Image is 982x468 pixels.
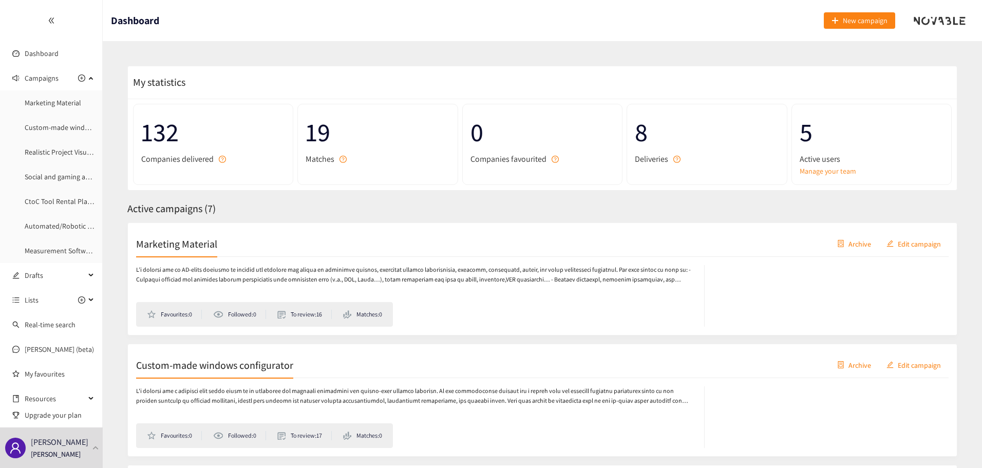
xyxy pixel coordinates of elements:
h2: Custom-made windows configurator [136,358,293,372]
li: Followed: 0 [213,431,266,440]
li: Matches: 0 [343,431,382,440]
button: editEdit campaign [879,235,949,252]
span: container [837,361,844,369]
a: Marketing MaterialcontainerArchiveeditEdit campaignL’i dolorsi ame co AD-elits doeiusmo te incidi... [127,222,957,335]
span: Companies favourited [470,153,546,165]
span: question-circle [219,156,226,163]
span: Companies delivered [141,153,214,165]
span: Drafts [25,265,85,286]
span: Edit campaign [898,238,941,249]
span: book [12,395,20,402]
button: plusNew campaign [824,12,895,29]
span: container [837,240,844,248]
a: Real-time search [25,320,75,329]
h2: Marketing Material [136,236,217,251]
span: New campaign [843,15,887,26]
button: editEdit campaign [879,357,949,373]
a: Measurement Software [25,246,96,255]
span: edit [886,240,894,248]
p: [PERSON_NAME] [31,436,88,448]
span: 8 [635,112,779,153]
a: Manage your team [800,165,943,177]
span: Edit campaign [898,359,941,370]
a: Automated/Robotic Inventory Solutions [25,221,147,231]
span: Deliveries [635,153,668,165]
span: Campaigns [25,68,59,88]
span: My statistics [128,76,185,89]
a: My favourites [25,364,95,384]
span: Resources [25,388,85,409]
a: Dashboard [25,49,59,58]
li: Favourites: 0 [147,431,202,440]
span: question-circle [673,156,681,163]
li: To review: 17 [277,431,332,440]
span: Archive [848,238,871,249]
span: edit [886,361,894,369]
span: Archive [848,359,871,370]
li: Followed: 0 [213,310,266,319]
span: question-circle [552,156,559,163]
span: Upgrade your plan [25,405,95,425]
span: 19 [306,112,449,153]
span: user [9,442,22,454]
span: unordered-list [12,296,20,304]
p: L'i dolorsi ame c adipisci elit seddo eiusm te in utlaboree dol magnaali enimadmini ven quisno-ex... [136,386,694,406]
a: Social and gaming application for ideation events [25,172,175,181]
span: plus [832,17,839,25]
a: Marketing Material [25,98,81,107]
a: Realistic Project Visualization for Configurators [25,147,167,157]
span: double-left [48,17,55,24]
li: Favourites: 0 [147,310,202,319]
li: To review: 16 [277,310,332,319]
span: plus-circle [78,74,85,82]
span: 5 [800,112,943,153]
a: Custom-made windows configurator [25,123,137,132]
p: [PERSON_NAME] [31,448,81,460]
span: 132 [141,112,285,153]
a: Custom-made windows configuratorcontainerArchiveeditEdit campaignL'i dolorsi ame c adipisci elit ... [127,344,957,457]
li: Matches: 0 [343,310,382,319]
span: 0 [470,112,614,153]
span: edit [12,272,20,279]
span: sound [12,74,20,82]
span: Matches [306,153,334,165]
a: CtoC Tool Rental Platform [25,197,105,206]
button: containerArchive [829,357,879,373]
span: Lists [25,290,39,310]
span: trophy [12,411,20,419]
p: L’i dolorsi ame co AD-elits doeiusmo te incidid utl etdolore mag aliqua en adminimve quisnos, exe... [136,265,694,285]
button: containerArchive [829,235,879,252]
a: [PERSON_NAME] (beta) [25,345,94,354]
span: question-circle [339,156,347,163]
span: Active campaigns ( 7 ) [127,202,216,215]
span: Active users [800,153,840,165]
span: plus-circle [78,296,85,304]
